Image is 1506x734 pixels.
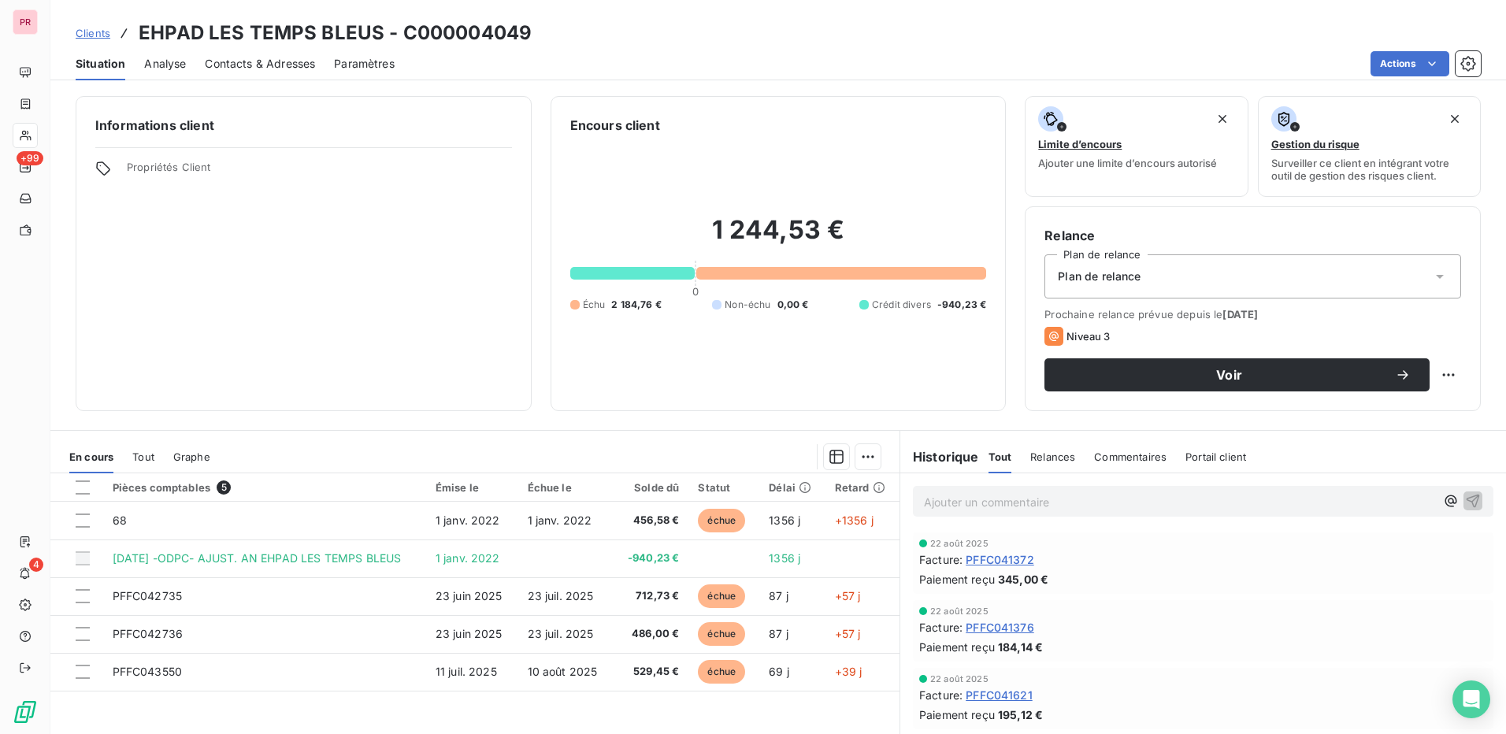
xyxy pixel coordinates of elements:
[769,665,789,678] span: 69 j
[919,687,963,703] span: Facture :
[113,589,183,602] span: PFFC042735
[95,116,512,135] h6: Informations client
[1066,330,1110,343] span: Niveau 3
[769,589,788,602] span: 87 j
[13,699,38,725] img: Logo LeanPay
[13,9,38,35] div: PR
[919,639,995,655] span: Paiement reçu
[919,551,963,568] span: Facture :
[436,589,503,602] span: 23 juin 2025
[132,450,154,463] span: Tout
[725,298,770,312] span: Non-échu
[436,513,500,527] span: 1 janv. 2022
[29,558,43,572] span: 4
[113,480,417,495] div: Pièces comptables
[777,298,809,312] span: 0,00 €
[76,27,110,39] span: Clients
[872,298,931,312] span: Crédit divers
[900,447,979,466] h6: Historique
[835,627,861,640] span: +57 j
[966,551,1034,568] span: PFFC041372
[113,627,184,640] span: PFFC042736
[919,571,995,588] span: Paiement reçu
[113,513,127,527] span: 68
[998,571,1048,588] span: 345,00 €
[334,56,395,72] span: Paramètres
[205,56,315,72] span: Contacts & Adresses
[1271,157,1467,182] span: Surveiller ce client en intégrant votre outil de gestion des risques client.
[835,589,861,602] span: +57 j
[1038,138,1122,150] span: Limite d’encours
[217,480,231,495] span: 5
[436,627,503,640] span: 23 juin 2025
[113,665,183,678] span: PFFC043550
[144,56,186,72] span: Analyse
[1030,450,1075,463] span: Relances
[692,285,699,298] span: 0
[698,660,745,684] span: échue
[623,513,680,528] span: 456,58 €
[623,481,680,494] div: Solde dû
[623,664,680,680] span: 529,45 €
[1452,680,1490,718] div: Open Intercom Messenger
[769,551,800,565] span: 1356 j
[698,622,745,646] span: échue
[623,550,680,566] span: -940,23 €
[1038,157,1217,169] span: Ajouter une limite d’encours autorisé
[528,513,592,527] span: 1 janv. 2022
[127,161,512,183] span: Propriétés Client
[436,481,509,494] div: Émise le
[930,674,989,684] span: 22 août 2025
[611,298,662,312] span: 2 184,76 €
[528,589,594,602] span: 23 juil. 2025
[173,450,210,463] span: Graphe
[1044,308,1461,321] span: Prochaine relance prévue depuis le
[930,539,989,548] span: 22 août 2025
[1222,308,1258,321] span: [DATE]
[76,25,110,41] a: Clients
[835,481,890,494] div: Retard
[139,19,532,47] h3: EHPAD LES TEMPS BLEUS - C000004049
[570,116,660,135] h6: Encours client
[570,214,987,261] h2: 1 244,53 €
[769,513,800,527] span: 1356 j
[1185,450,1246,463] span: Portail client
[1044,226,1461,245] h6: Relance
[1025,96,1248,197] button: Limite d’encoursAjouter une limite d’encours autorisé
[583,298,606,312] span: Échu
[1271,138,1359,150] span: Gestion du risque
[769,481,815,494] div: Délai
[930,606,989,616] span: 22 août 2025
[835,665,862,678] span: +39 j
[989,450,1012,463] span: Tout
[698,481,750,494] div: Statut
[835,513,874,527] span: +1356 j
[998,639,1043,655] span: 184,14 €
[1258,96,1481,197] button: Gestion du risqueSurveiller ce client en intégrant votre outil de gestion des risques client.
[1044,358,1430,391] button: Voir
[113,551,402,565] span: [DATE] -ODPC- AJUST. AN EHPAD LES TEMPS BLEUS
[698,584,745,608] span: échue
[623,626,680,642] span: 486,00 €
[998,706,1043,723] span: 195,12 €
[1094,450,1167,463] span: Commentaires
[623,588,680,604] span: 712,73 €
[1371,51,1449,76] button: Actions
[698,509,745,532] span: échue
[436,551,500,565] span: 1 janv. 2022
[528,665,598,678] span: 10 août 2025
[966,619,1034,636] span: PFFC041376
[1063,369,1395,381] span: Voir
[919,619,963,636] span: Facture :
[528,481,604,494] div: Échue le
[966,687,1033,703] span: PFFC041621
[69,450,113,463] span: En cours
[769,627,788,640] span: 87 j
[17,151,43,165] span: +99
[76,56,125,72] span: Situation
[919,706,995,723] span: Paiement reçu
[436,665,497,678] span: 11 juil. 2025
[937,298,986,312] span: -940,23 €
[528,627,594,640] span: 23 juil. 2025
[1058,269,1141,284] span: Plan de relance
